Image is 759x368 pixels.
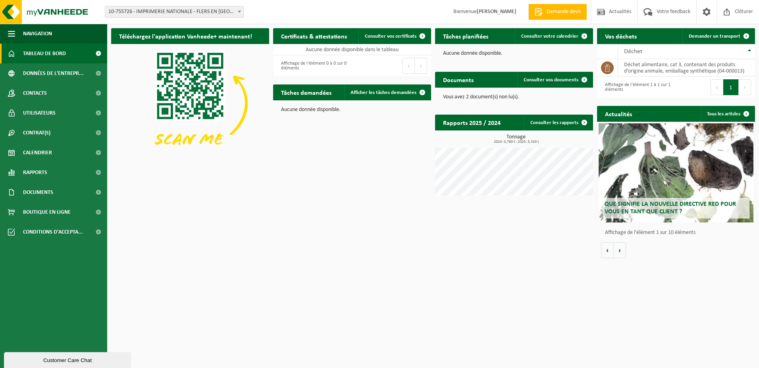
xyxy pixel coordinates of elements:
a: Demander un transport [682,28,754,44]
td: déchet alimentaire, cat 3, contenant des produits d'origine animale, emballage synthétique (04-00... [618,59,755,77]
span: Boutique en ligne [23,202,71,222]
span: Que signifie la nouvelle directive RED pour vous en tant que client ? [605,201,736,215]
a: Demande devis [528,4,587,20]
span: Navigation [23,24,52,44]
p: Vous avez 2 document(s) non lu(s). [443,94,585,100]
h2: Vos déchets [597,28,645,44]
h2: Rapports 2025 / 2024 [435,115,509,130]
span: 10-755726 - IMPRIMERIE NATIONALE - FLERS EN ESCREBIEUX [105,6,243,17]
span: 10-755726 - IMPRIMERIE NATIONALE - FLERS EN ESCREBIEUX [105,6,244,18]
button: Previous [711,79,723,95]
span: Contrat(s) [23,123,50,143]
h2: Tâches demandées [273,84,339,100]
td: Aucune donnée disponible dans le tableau [273,44,431,55]
span: Demande devis [545,8,583,16]
a: Consulter vos certificats [358,28,430,44]
span: Consulter vos documents [524,77,578,82]
span: Rapports [23,163,47,182]
p: Aucune donnée disponible. [443,51,585,56]
button: Volgende [614,242,626,258]
span: Contacts [23,83,47,103]
h2: Tâches planifiées [435,28,496,44]
h2: Certificats & attestations [273,28,355,44]
a: Que signifie la nouvelle directive RED pour vous en tant que client ? [599,123,753,222]
button: Next [739,79,751,95]
span: Consulter vos certificats [365,34,416,39]
span: Consulter votre calendrier [521,34,578,39]
h2: Documents [435,72,482,87]
img: Download de VHEPlus App [111,44,269,163]
span: Données de l'entrepr... [23,63,84,83]
strong: [PERSON_NAME] [477,9,516,15]
button: Previous [402,58,415,74]
h2: Téléchargez l'application Vanheede+ maintenant! [111,28,260,44]
span: Conditions d'accepta... [23,222,83,242]
span: Tableau de bord [23,44,66,63]
span: Calendrier [23,143,52,163]
span: Demander un transport [689,34,740,39]
button: 1 [723,79,739,95]
div: Affichage de l'élément 0 à 0 sur 0 éléments [277,57,348,75]
a: Tous les articles [701,106,754,122]
span: 2024: 0,780 t - 2025: 3,320 t [439,140,593,144]
iframe: chat widget [4,351,133,368]
a: Consulter votre calendrier [515,28,592,44]
span: Afficher les tâches demandées [351,90,416,95]
a: Afficher les tâches demandées [344,84,430,100]
span: Documents [23,182,53,202]
a: Consulter les rapports [524,115,592,130]
span: Utilisateurs [23,103,56,123]
button: Vorige [601,242,614,258]
div: Affichage de l'élément 1 à 1 sur 1 éléments [601,79,672,96]
span: Déchet [624,48,642,55]
h3: Tonnage [439,134,593,144]
a: Consulter vos documents [517,72,592,88]
button: Next [415,58,427,74]
p: Affichage de l'élément 1 sur 10 éléments [605,230,751,236]
h2: Actualités [597,106,640,121]
p: Aucune donnée disponible. [281,107,423,113]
